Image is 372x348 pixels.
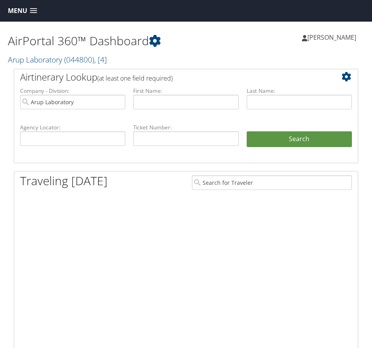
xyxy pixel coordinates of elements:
span: (at least one field required) [97,74,173,83]
span: ( 044800 ) [64,54,94,65]
a: [PERSON_NAME] [302,26,364,49]
input: Search for Traveler [192,175,352,190]
button: Search [247,131,352,147]
label: Agency Locator: [20,123,125,131]
span: , [ 4 ] [94,54,107,65]
a: Menu [4,4,41,17]
h2: Airtinerary Lookup [20,70,323,84]
label: Ticket Number: [133,123,238,131]
label: Last Name: [247,87,352,95]
a: Arup Laboratory [8,54,107,65]
label: First Name: [133,87,238,95]
h1: Traveling [DATE] [20,173,108,189]
span: Menu [8,7,27,15]
label: Company - Division: [20,87,125,95]
span: [PERSON_NAME] [307,33,356,42]
h1: AirPortal 360™ Dashboard [8,33,186,49]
